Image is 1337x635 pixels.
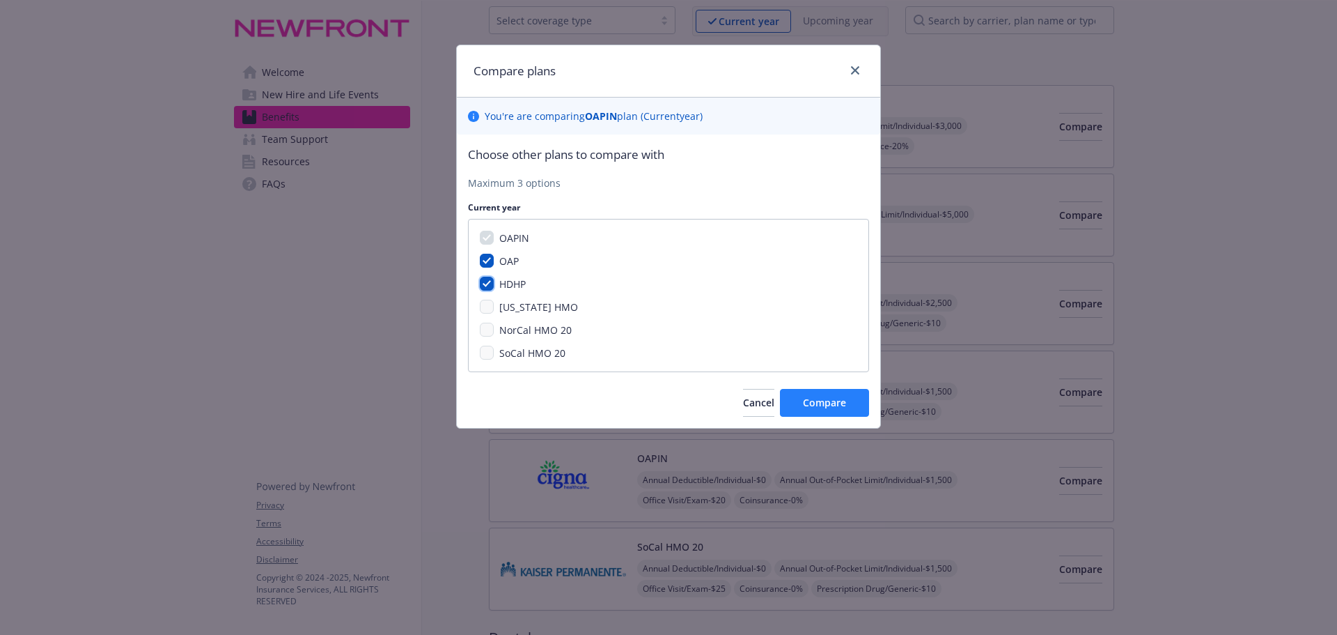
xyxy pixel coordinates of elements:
[499,323,572,337] span: NorCal HMO 20
[499,254,519,268] span: OAP
[468,146,869,164] p: Choose other plans to compare with
[474,62,556,80] h1: Compare plans
[485,109,703,123] p: You ' re are comparing plan ( Current year)
[499,277,526,291] span: HDHP
[585,109,617,123] b: OAPIN
[499,346,565,360] span: SoCal HMO 20
[743,396,774,409] span: Cancel
[468,201,869,213] p: Current year
[780,389,869,417] button: Compare
[468,176,869,190] p: Maximum 3 options
[847,62,863,79] a: close
[499,231,529,245] span: OAPIN
[499,300,578,314] span: [US_STATE] HMO
[743,389,774,417] button: Cancel
[803,396,846,409] span: Compare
